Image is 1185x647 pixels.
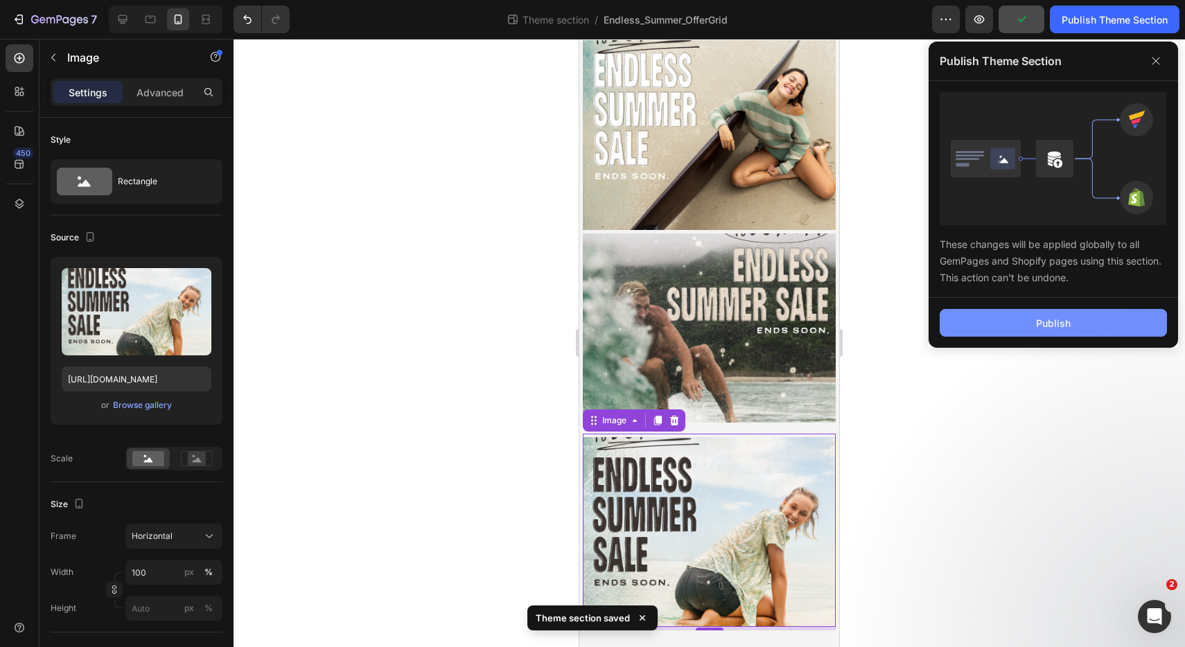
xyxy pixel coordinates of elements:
[51,229,98,247] div: Source
[125,560,222,585] input: px%
[200,564,217,580] button: px
[579,39,839,647] iframe: Design area
[1050,6,1179,33] button: Publish Theme Section
[520,12,592,27] span: Theme section
[204,566,213,578] div: %
[51,452,73,465] div: Scale
[67,49,185,66] p: Image
[51,566,73,578] label: Width
[62,366,211,391] input: https://example.com/image.jpg
[132,530,173,542] span: Horizontal
[184,566,194,578] div: px
[234,6,290,33] div: Undo/Redo
[51,495,87,514] div: Size
[604,12,728,27] span: Endless_Summer_OfferGrid
[940,309,1167,337] button: Publish
[69,85,107,100] p: Settings
[51,134,71,146] div: Style
[200,600,217,617] button: px
[1036,316,1071,330] div: Publish
[118,166,202,197] div: Rectangle
[181,564,197,580] button: %
[204,602,213,614] div: %
[940,225,1167,286] div: These changes will be applied globally to all GemPages and Shopify pages using this section. This...
[112,398,173,412] button: Browse gallery
[595,12,598,27] span: /
[51,602,76,614] label: Height
[940,53,1062,69] p: Publish Theme Section
[1166,579,1177,590] span: 2
[137,85,184,100] p: Advanced
[91,11,97,28] p: 7
[51,530,76,542] label: Frame
[101,397,109,414] span: or
[1138,600,1171,633] iframe: Intercom live chat
[6,6,103,33] button: 7
[113,399,172,411] div: Browse gallery
[1062,12,1168,27] div: Publish Theme Section
[125,596,222,621] input: px%
[184,602,194,614] div: px
[125,524,222,549] button: Horizontal
[536,611,630,625] p: Theme section saved
[62,268,211,355] img: preview-image
[181,600,197,617] button: %
[13,148,33,159] div: 450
